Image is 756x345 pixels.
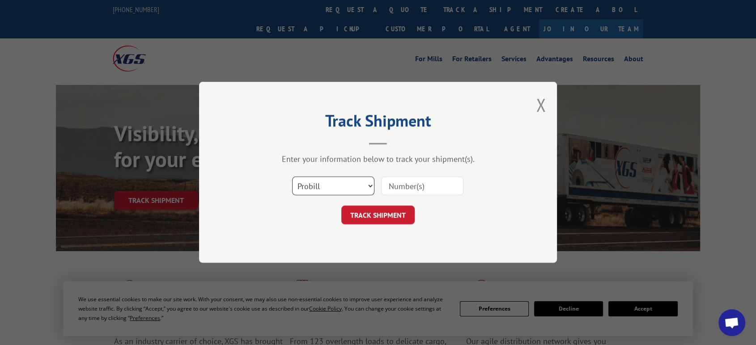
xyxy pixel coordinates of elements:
button: TRACK SHIPMENT [341,206,415,225]
div: Enter your information below to track your shipment(s). [244,154,512,164]
input: Number(s) [381,177,463,196]
h2: Track Shipment [244,114,512,131]
div: Open chat [718,309,745,336]
button: Close modal [536,93,546,117]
